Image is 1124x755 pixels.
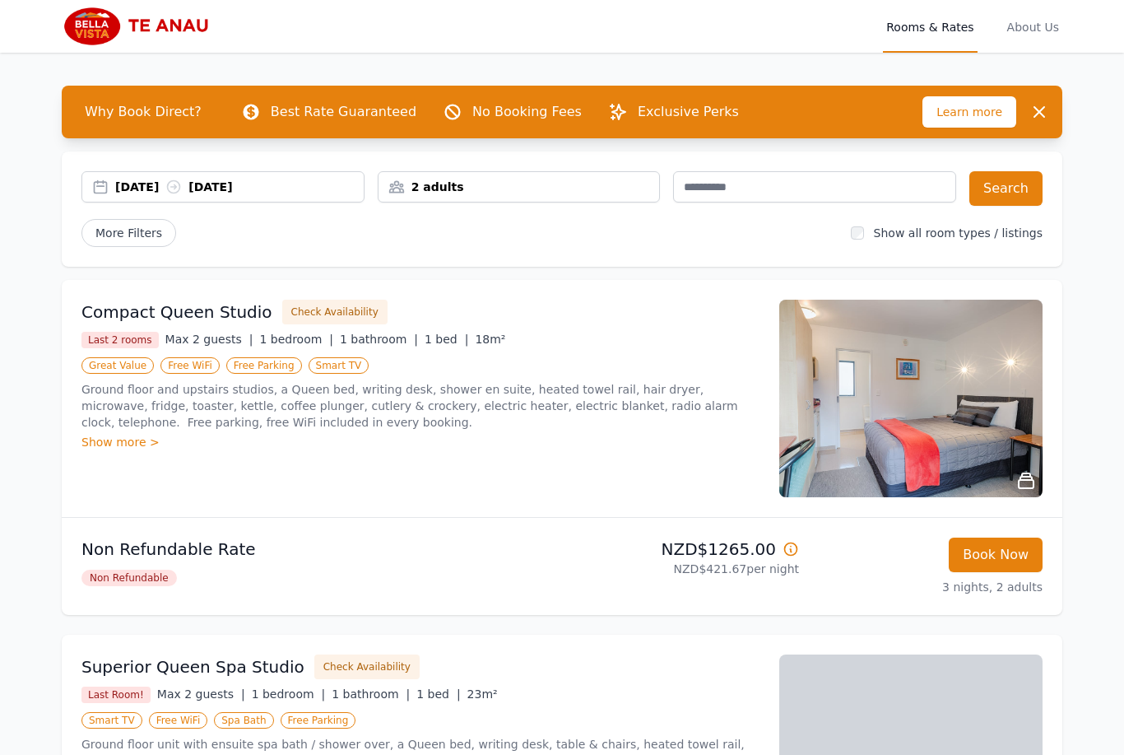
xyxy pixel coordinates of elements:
[149,712,208,729] span: Free WiFi
[157,687,245,701] span: Max 2 guests |
[638,102,739,122] p: Exclusive Perks
[252,687,326,701] span: 1 bedroom |
[214,712,273,729] span: Spa Bath
[81,357,154,374] span: Great Value
[309,357,369,374] span: Smart TV
[416,687,460,701] span: 1 bed |
[475,333,505,346] span: 18m²
[949,538,1043,572] button: Book Now
[874,226,1043,240] label: Show all room types / listings
[472,102,582,122] p: No Booking Fees
[226,357,302,374] span: Free Parking
[282,300,388,324] button: Check Availability
[81,219,176,247] span: More Filters
[81,570,177,586] span: Non Refundable
[81,332,159,348] span: Last 2 rooms
[259,333,333,346] span: 1 bedroom |
[812,579,1043,595] p: 3 nights, 2 adults
[969,171,1043,206] button: Search
[922,96,1016,128] span: Learn more
[81,301,272,324] h3: Compact Queen Studio
[271,102,416,122] p: Best Rate Guaranteed
[115,179,364,195] div: [DATE] [DATE]
[425,333,468,346] span: 1 bed |
[332,687,410,701] span: 1 bathroom |
[81,687,151,703] span: Last Room!
[160,357,220,374] span: Free WiFi
[569,538,799,561] p: NZD$1265.00
[467,687,498,701] span: 23m²
[281,712,356,729] span: Free Parking
[81,655,304,678] h3: Superior Queen Spa Studio
[81,434,759,450] div: Show more >
[62,7,221,46] img: Bella Vista Te Anau
[72,96,215,128] span: Why Book Direct?
[81,712,142,729] span: Smart TV
[379,179,660,195] div: 2 adults
[340,333,418,346] span: 1 bathroom |
[314,655,420,679] button: Check Availability
[81,381,759,431] p: Ground floor and upstairs studios, a Queen bed, writing desk, shower en suite, heated towel rail,...
[81,538,555,561] p: Non Refundable Rate
[569,561,799,577] p: NZD$421.67 per night
[165,333,253,346] span: Max 2 guests |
